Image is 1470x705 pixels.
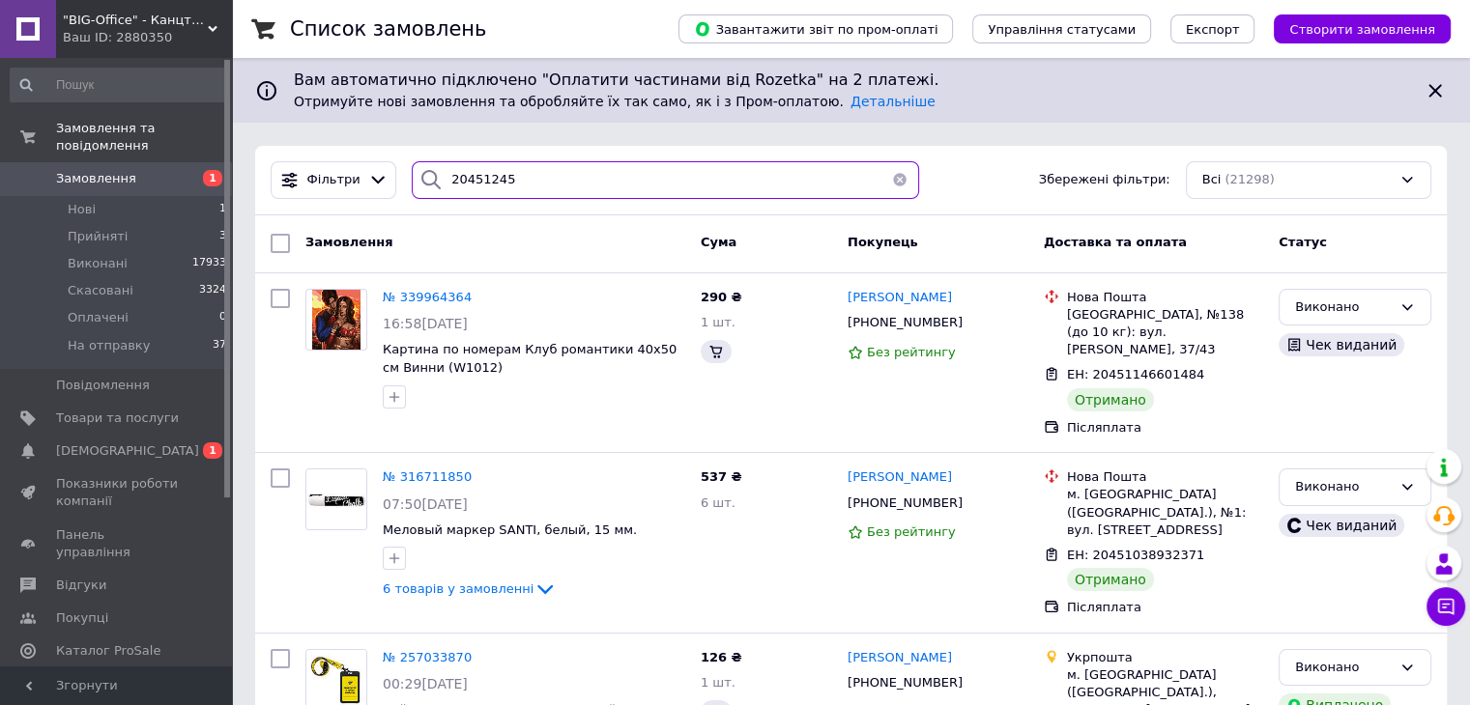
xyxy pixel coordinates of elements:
span: 290 ₴ [701,290,742,304]
span: Нові [68,201,96,218]
div: Виконано [1295,477,1392,497]
div: Отримано [1067,568,1154,591]
span: Оплачені [68,309,129,326]
span: ЕН: 20451038932371 [1067,548,1204,562]
span: Показники роботи компанії [56,475,179,510]
span: 1 шт. [701,315,735,329]
span: (21298) [1225,172,1275,186]
span: Створити замовлення [1289,22,1435,37]
span: ЕН: 20451146601484 [1067,367,1204,381]
span: Без рейтингу [867,345,956,359]
a: Створити замовлення [1254,21,1451,36]
h1: Список замовлень [290,17,486,41]
span: Фільтри [307,171,360,189]
span: 16:58[DATE] [383,316,468,331]
span: Завантажити звіт по пром-оплаті [694,20,937,38]
span: 537 ₴ [701,469,742,484]
button: Очистить [880,161,919,199]
span: 1 [203,442,222,459]
button: Створити замовлення [1274,14,1451,43]
a: [PERSON_NAME] [848,289,952,307]
a: 6 товарів у замовленні [383,581,557,596]
span: Прийняті [68,228,128,245]
span: 07:50[DATE] [383,496,468,512]
span: 0 [219,309,226,326]
span: Повідомлення [56,377,150,394]
div: Виконано [1295,658,1392,678]
div: Виконано [1295,297,1392,318]
span: На отправку [68,337,150,354]
span: [PERSON_NAME] [848,290,952,304]
span: [PERSON_NAME] [848,650,952,664]
div: [GEOGRAPHIC_DATA], №138 (до 10 кг): вул. [PERSON_NAME], 37/43 [1067,306,1263,359]
a: № 316711850 [383,469,472,484]
span: Отримуйте нові замовлення та обробляйте їх так само, як і з Пром-оплатою. [294,94,936,109]
span: Покупці [56,609,108,627]
a: Фото товару [305,289,367,351]
span: Товари та послуги [56,409,179,427]
span: 6 товарів у замовленні [383,581,533,596]
span: Покупець [848,235,918,249]
button: Чат з покупцем [1427,587,1465,626]
a: [PERSON_NAME] [848,468,952,487]
span: Cума [701,235,736,249]
span: [PERSON_NAME] [848,469,952,484]
span: Відгуки [56,577,106,594]
span: Каталог ProSale [56,642,160,660]
span: Замовлення [305,235,392,249]
button: Експорт [1170,14,1255,43]
span: Виконані [68,255,128,272]
span: [PHONE_NUMBER] [848,675,963,690]
div: Ваш ID: 2880350 [63,29,232,46]
span: 1 [203,170,222,186]
span: 126 ₴ [701,650,742,664]
span: Статус [1279,235,1327,249]
button: Завантажити звіт по пром-оплаті [678,14,953,43]
span: [PHONE_NUMBER] [848,315,963,329]
span: Експорт [1186,22,1240,37]
a: [PERSON_NAME] [848,649,952,667]
span: 6 шт. [701,495,735,510]
div: Чек виданий [1279,333,1404,356]
div: Нова Пошта [1067,468,1263,486]
a: № 339964364 [383,290,472,304]
span: Замовлення та повідомлення [56,120,232,155]
div: Післяплата [1067,599,1263,616]
span: [PHONE_NUMBER] [848,495,963,510]
a: Меловый маркер SANTI, белый, 15 мм. [383,522,637,537]
div: Укрпошта [1067,649,1263,666]
span: Всі [1202,171,1222,189]
span: 3324 [199,282,226,299]
span: "BIG-Office" - Канцтовари, рюкзаки та товари для творчості! [63,12,208,29]
span: Управління статусами [988,22,1136,37]
a: Картина по номерам Клуб романтики 40х50 см Винни (W1012) [383,342,677,375]
a: № 257033870 [383,650,472,664]
a: Детальніше [850,94,936,109]
span: Панель управління [56,526,179,561]
span: Замовлення [56,170,136,187]
input: Пошук за номером замовлення, ПІБ покупця, номером телефону, Email, номером накладної [412,161,919,199]
span: Збережені фільтри: [1039,171,1170,189]
span: 1 [219,201,226,218]
div: Нова Пошта [1067,289,1263,306]
span: 17933 [192,255,226,272]
span: 3 [219,228,226,245]
span: Доставка та оплата [1044,235,1187,249]
span: [DEMOGRAPHIC_DATA] [56,442,199,460]
span: 37 [213,337,226,354]
input: Пошук [10,68,228,102]
button: Управління статусами [972,14,1151,43]
div: Отримано [1067,388,1154,411]
div: Післяплата [1067,419,1263,437]
span: 1 шт. [701,675,735,690]
span: Скасовані [68,282,133,299]
div: Чек виданий [1279,514,1404,537]
span: Без рейтингу [867,524,956,539]
img: Фото товару [306,469,366,529]
img: Фото товару [312,290,360,350]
